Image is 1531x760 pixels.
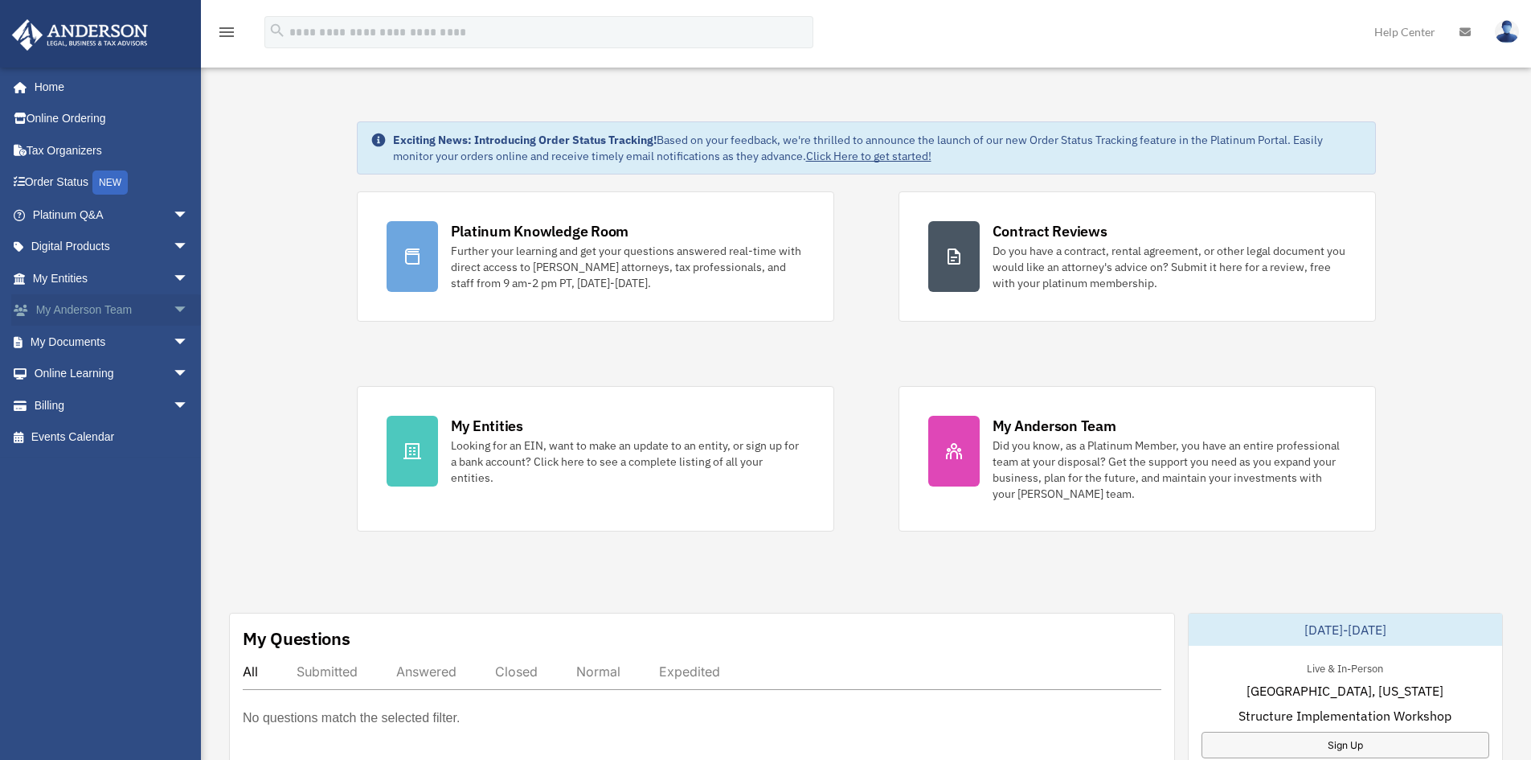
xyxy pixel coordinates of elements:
img: Anderson Advisors Platinum Portal [7,19,153,51]
p: No questions match the selected filter. [243,707,460,729]
a: Digital Productsarrow_drop_down [11,231,213,263]
div: Looking for an EIN, want to make an update to an entity, or sign up for a bank account? Click her... [451,438,804,486]
div: [DATE]-[DATE] [1189,614,1502,646]
span: arrow_drop_down [173,231,205,264]
a: My Entities Looking for an EIN, want to make an update to an entity, or sign up for a bank accoun... [357,386,834,532]
div: Closed [495,663,538,680]
a: Sign Up [1201,732,1489,758]
span: arrow_drop_down [173,199,205,232]
a: Billingarrow_drop_down [11,389,213,421]
a: Events Calendar [11,421,213,454]
span: arrow_drop_down [173,262,205,295]
span: arrow_drop_down [173,358,205,391]
a: Tax Organizers [11,134,213,166]
a: menu [217,28,236,42]
div: My Entities [451,416,523,436]
div: NEW [92,170,128,195]
i: search [268,22,286,39]
div: Expedited [659,663,720,680]
a: My Entitiesarrow_drop_down [11,262,213,294]
span: [GEOGRAPHIC_DATA], [US_STATE] [1246,681,1443,700]
a: Platinum Knowledge Room Further your learning and get your questions answered real-time with dire... [357,191,834,322]
a: Online Ordering [11,103,213,135]
div: Contract Reviews [993,221,1107,241]
div: Did you know, as a Platinum Member, you have an entire professional team at your disposal? Get th... [993,438,1346,502]
a: My Anderson Team Did you know, as a Platinum Member, you have an entire professional team at your... [899,386,1376,532]
img: User Pic [1495,20,1519,43]
div: Live & In-Person [1294,659,1396,676]
span: arrow_drop_down [173,294,205,327]
div: My Anderson Team [993,416,1116,436]
i: menu [217,23,236,42]
a: My Anderson Teamarrow_drop_down [11,294,213,327]
div: Based on your feedback, we're thrilled to announce the launch of our new Order Status Tracking fe... [393,132,1362,164]
span: Structure Implementation Workshop [1238,706,1451,725]
div: My Questions [243,626,350,651]
div: Do you have a contract, rental agreement, or other legal document you would like an attorney's ad... [993,243,1346,291]
a: Platinum Q&Aarrow_drop_down [11,199,213,231]
div: Normal [576,663,620,680]
a: Click Here to get started! [806,149,931,163]
div: Further your learning and get your questions answered real-time with direct access to [PERSON_NAM... [451,243,804,291]
a: My Documentsarrow_drop_down [11,326,213,358]
strong: Exciting News: Introducing Order Status Tracking! [393,133,657,147]
a: Order StatusNEW [11,166,213,199]
span: arrow_drop_down [173,326,205,359]
div: Platinum Knowledge Room [451,221,629,241]
a: Home [11,71,205,103]
a: Online Learningarrow_drop_down [11,358,213,390]
div: Answered [396,663,456,680]
a: Contract Reviews Do you have a contract, rental agreement, or other legal document you would like... [899,191,1376,322]
div: Submitted [297,663,358,680]
span: arrow_drop_down [173,389,205,422]
div: All [243,663,258,680]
